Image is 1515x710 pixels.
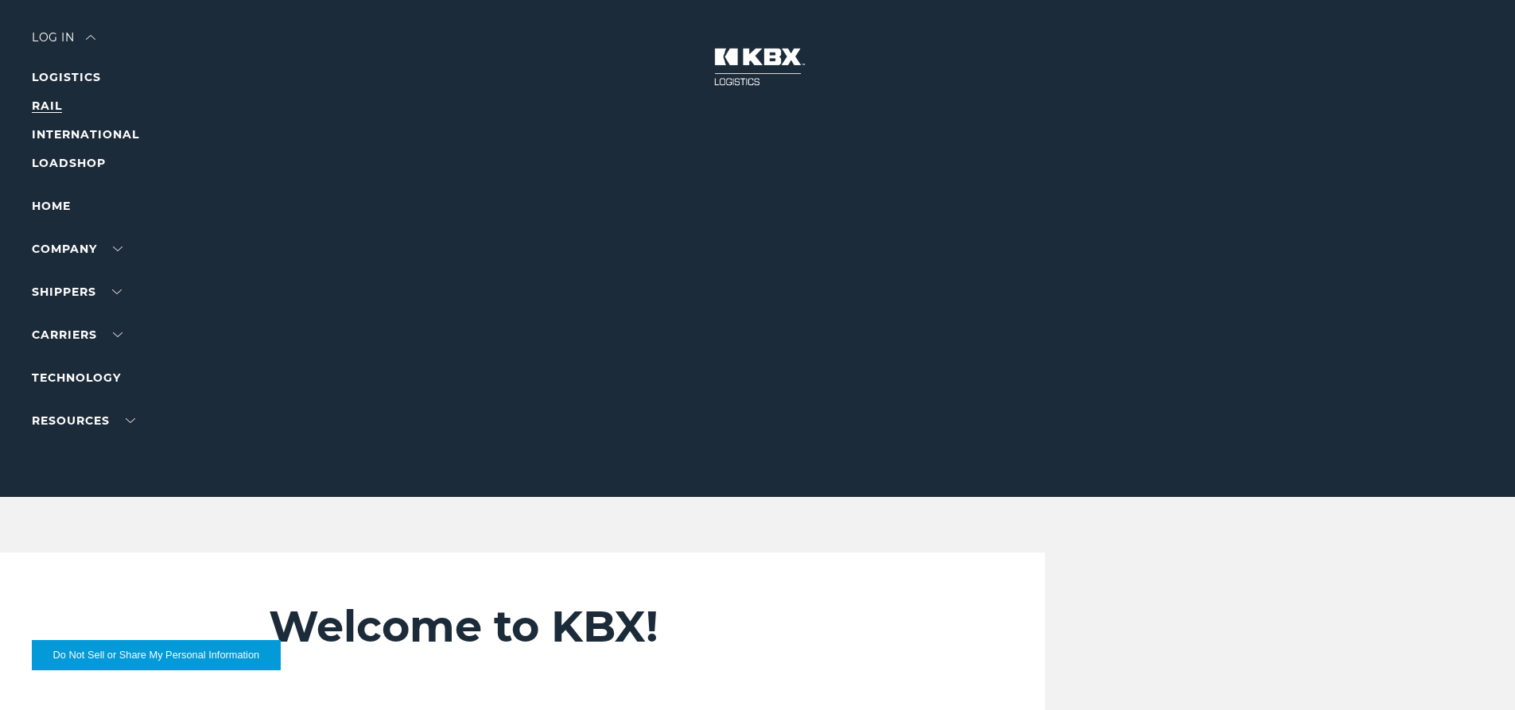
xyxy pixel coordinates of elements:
[32,371,121,385] a: Technology
[698,32,818,102] img: kbx logo
[269,600,950,653] h2: Welcome to KBX!
[32,413,135,428] a: RESOURCES
[32,127,139,142] a: INTERNATIONAL
[32,32,95,55] div: Log in
[32,199,71,213] a: Home
[32,70,101,84] a: LOGISTICS
[32,242,122,256] a: Company
[32,99,62,113] a: RAIL
[32,285,122,299] a: SHIPPERS
[32,328,122,342] a: Carriers
[86,35,95,40] img: arrow
[32,156,106,170] a: LOADSHOP
[32,640,281,670] button: Do Not Sell or Share My Personal Information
